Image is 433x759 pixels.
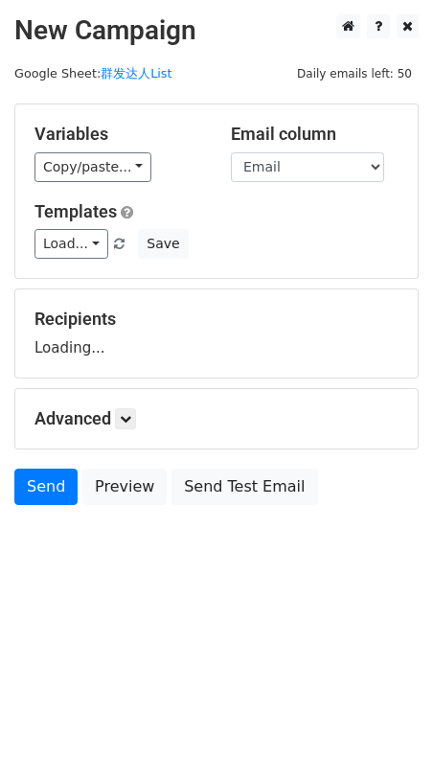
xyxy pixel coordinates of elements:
h5: Recipients [34,309,399,330]
h5: Advanced [34,408,399,429]
a: Templates [34,201,117,221]
a: 群发达人List [101,66,171,80]
a: Load... [34,229,108,259]
button: Save [138,229,188,259]
span: Daily emails left: 50 [290,63,419,84]
a: Copy/paste... [34,152,151,182]
div: Loading... [34,309,399,358]
small: Google Sheet: [14,66,171,80]
h2: New Campaign [14,14,419,47]
h5: Email column [231,124,399,145]
a: Daily emails left: 50 [290,66,419,80]
a: Send Test Email [171,469,317,505]
a: Preview [82,469,167,505]
h5: Variables [34,124,202,145]
a: Send [14,469,78,505]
